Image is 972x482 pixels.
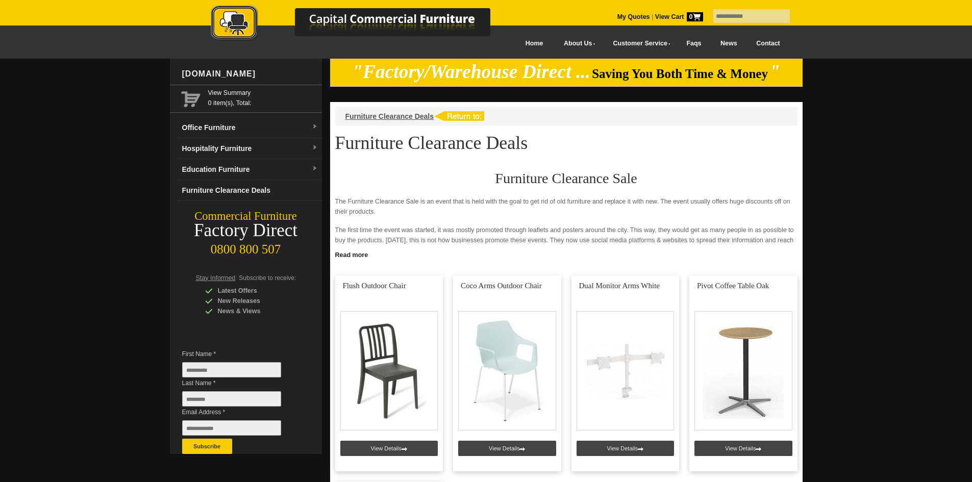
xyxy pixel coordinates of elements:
a: Click to read more [330,247,803,260]
input: Last Name * [182,391,281,407]
span: 0 [687,12,703,21]
a: Office Furnituredropdown [178,117,322,138]
a: Capital Commercial Furniture Logo [183,5,540,45]
a: Contact [746,32,789,55]
p: The Furniture Clearance Sale is an event that is held with the goal to get rid of old furniture a... [335,196,797,217]
a: Customer Service [602,32,677,55]
span: Stay Informed [196,274,236,282]
input: Email Address * [182,420,281,436]
h2: Furniture Clearance Sale [335,171,797,186]
img: dropdown [312,124,318,130]
div: [DOMAIN_NAME] [178,59,322,89]
span: Subscribe to receive: [239,274,296,282]
h1: Furniture Clearance Deals [335,133,797,153]
div: 0800 800 507 [170,237,322,257]
a: Furniture Clearance Deals [345,112,434,120]
a: About Us [553,32,602,55]
a: Faqs [677,32,711,55]
button: Subscribe [182,439,232,454]
p: The first time the event was started, it was mostly promoted through leaflets and posters around ... [335,225,797,256]
em: " [769,61,780,82]
img: dropdown [312,145,318,151]
a: Hospitality Furnituredropdown [178,138,322,159]
a: Furniture Clearance Deals [178,180,322,201]
input: First Name * [182,362,281,377]
div: News & Views [205,306,302,316]
span: Last Name * [182,378,296,388]
span: 0 item(s), Total: [208,88,318,107]
div: Commercial Furniture [170,209,322,223]
span: First Name * [182,349,296,359]
a: View Summary [208,88,318,98]
div: Latest Offers [205,286,302,296]
a: News [711,32,746,55]
a: View Cart0 [653,13,703,20]
span: Email Address * [182,407,296,417]
em: "Factory/Warehouse Direct ... [352,61,590,82]
img: return to [434,111,484,121]
a: Education Furnituredropdown [178,159,322,180]
div: Factory Direct [170,223,322,238]
strong: View Cart [655,13,703,20]
img: Capital Commercial Furniture Logo [183,5,540,42]
div: New Releases [205,296,302,306]
a: My Quotes [617,13,650,20]
span: Saving You Both Time & Money [592,67,768,81]
img: dropdown [312,166,318,172]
